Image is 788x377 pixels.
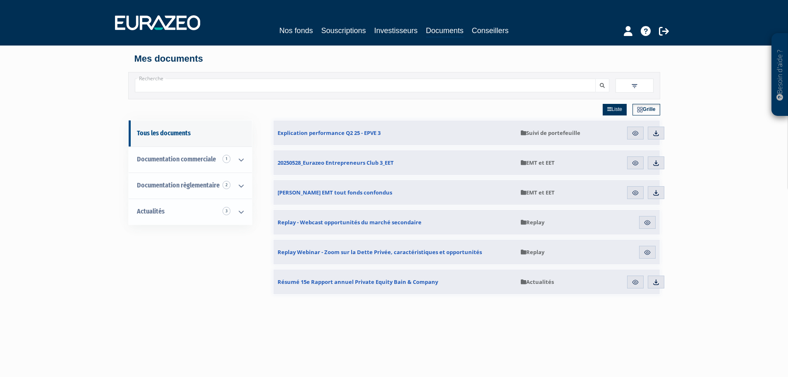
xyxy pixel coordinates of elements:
a: Résumé 15e Rapport annuel Private Equity Bain & Company [273,269,517,294]
a: Tous les documents [129,120,252,146]
a: Documentation règlementaire 2 [129,173,252,199]
img: eye.svg [644,219,651,226]
a: [PERSON_NAME] EMT tout fonds confondus [273,180,517,205]
a: Explication performance Q2 25 - EPVE 3 [273,120,517,145]
img: filter.svg [631,82,638,90]
a: Replay Webinar - Zoom sur la Dette Privée, caractéristiques et opportunités [273,240,517,264]
img: download.svg [652,189,660,197]
img: download.svg [652,279,660,286]
span: [PERSON_NAME] EMT tout fonds confondus [278,189,392,196]
input: Recherche [135,79,596,92]
span: Replay [521,219,544,226]
span: Documentation règlementaire [137,181,220,189]
img: eye.svg [632,130,639,137]
a: Nos fonds [279,25,313,36]
img: eye.svg [632,189,639,197]
a: Actualités 3 [129,199,252,225]
span: Actualités [137,207,165,215]
span: Documentation commerciale [137,155,216,163]
img: 1732889491-logotype_eurazeo_blanc_rvb.png [115,15,200,30]
span: 20250528_Eurazeo Entrepreneurs Club 3_EET [278,159,394,166]
a: Souscriptions [321,25,366,36]
span: 3 [223,207,230,215]
img: eye.svg [632,279,639,286]
span: EMT et EET [521,159,555,166]
span: Replay - Webcast opportunités du marché secondaire [278,219,422,226]
p: Besoin d'aide ? [775,38,785,112]
span: Replay [521,248,544,256]
a: Conseillers [472,25,509,36]
img: eye.svg [644,249,651,256]
span: 1 [223,155,230,163]
span: 2 [223,181,230,189]
a: Grille [632,104,660,115]
img: download.svg [652,159,660,167]
span: Replay Webinar - Zoom sur la Dette Privée, caractéristiques et opportunités [278,248,482,256]
img: grid.svg [637,107,643,113]
span: Suivi de portefeuille [521,129,580,137]
a: Documents [426,25,464,38]
a: Investisseurs [374,25,417,36]
a: Replay - Webcast opportunités du marché secondaire [273,210,517,235]
img: download.svg [652,130,660,137]
a: 20250528_Eurazeo Entrepreneurs Club 3_EET [273,150,517,175]
span: Actualités [521,278,554,286]
a: Liste [603,104,627,115]
h4: Mes documents [134,54,654,64]
img: eye.svg [632,159,639,167]
span: EMT et EET [521,189,555,196]
span: Explication performance Q2 25 - EPVE 3 [278,129,381,137]
a: Documentation commerciale 1 [129,146,252,173]
span: Résumé 15e Rapport annuel Private Equity Bain & Company [278,278,438,286]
